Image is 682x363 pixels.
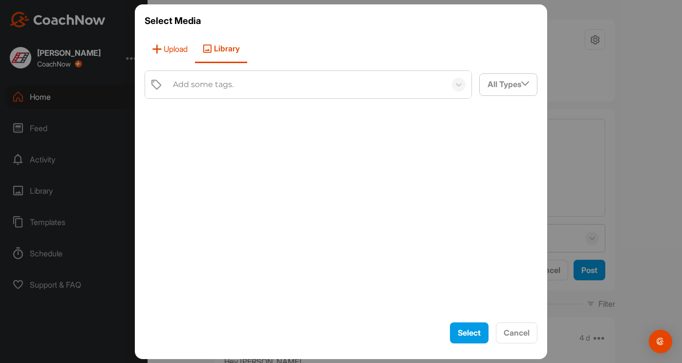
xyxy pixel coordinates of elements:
button: Select [450,322,489,343]
div: Add some tags. [173,79,234,91]
button: Cancel [496,322,537,343]
span: Cancel [504,328,530,338]
h3: Select Media [145,14,537,28]
span: Select [458,328,481,338]
img: tags [150,79,162,91]
span: Upload [145,35,195,63]
span: Library [195,35,247,63]
div: Open Intercom Messenger [649,330,672,353]
div: All Types [480,74,537,95]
